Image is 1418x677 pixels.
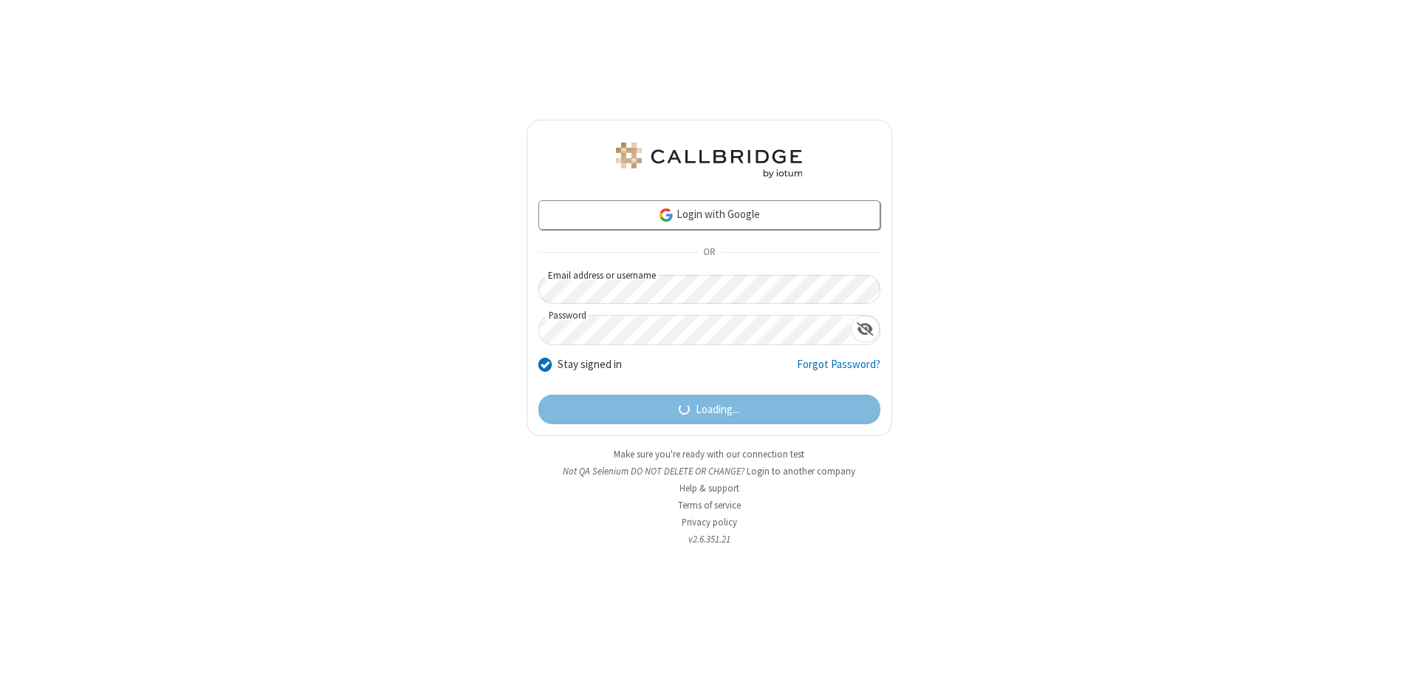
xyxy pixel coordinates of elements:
a: Privacy policy [682,516,737,528]
a: Help & support [679,482,739,494]
label: Stay signed in [558,356,622,373]
a: Make sure you're ready with our connection test [614,448,804,460]
a: Login with Google [538,200,880,230]
button: Loading... [538,395,880,424]
button: Login to another company [747,464,855,478]
a: Terms of service [678,499,741,511]
input: Email address or username [538,275,880,304]
img: QA Selenium DO NOT DELETE OR CHANGE [613,143,805,178]
a: Forgot Password? [797,356,880,384]
iframe: Chat [1381,639,1407,667]
span: OR [697,242,721,263]
span: Loading... [696,401,739,418]
img: google-icon.png [658,207,674,223]
li: v2.6.351.21 [527,532,892,546]
div: Show password [851,316,880,343]
li: Not QA Selenium DO NOT DELETE OR CHANGE? [527,464,892,478]
input: Password [539,316,851,344]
